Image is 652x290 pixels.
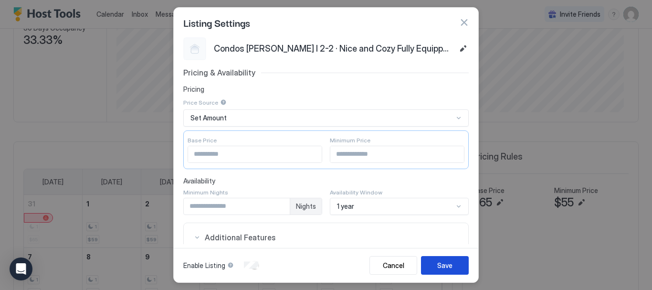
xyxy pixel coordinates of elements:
[205,233,459,242] span: Additional Features
[214,42,452,56] span: Condos [PERSON_NAME] I 2-2 · Nice and Cozy Fully Equipped 2BR APT in Sosua
[330,137,370,144] span: Minimum Price
[457,43,469,54] button: Edit
[183,68,255,77] span: Pricing & Availability
[184,198,290,215] input: Input Field
[190,114,227,122] span: Set Amount
[421,256,469,275] button: Save
[183,189,228,196] span: Minimum Nights
[337,202,354,211] span: 1 year
[183,99,218,106] span: Price Source
[183,261,225,270] span: Enable Listing
[296,202,316,211] span: Nights
[330,189,382,196] span: Availability Window
[330,146,464,162] input: Input Field
[383,260,404,270] div: Cancel
[437,260,452,270] div: Save
[183,15,250,30] span: Listing Settings
[183,177,469,185] span: Availability
[183,85,469,94] span: Pricing
[188,137,217,144] span: Base Price
[10,258,32,280] div: Open Intercom Messenger
[369,256,417,275] button: Cancel
[188,146,322,162] input: Input Field
[184,223,468,252] button: Additional Features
